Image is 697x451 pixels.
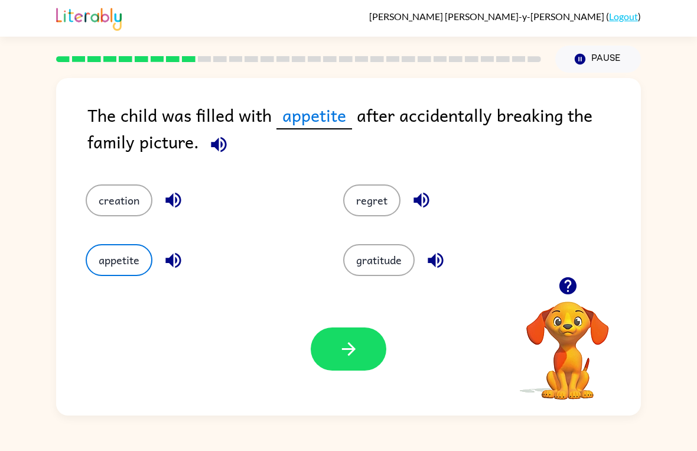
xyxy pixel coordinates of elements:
button: creation [86,184,152,216]
button: appetite [86,244,152,276]
button: Pause [555,46,641,73]
span: [PERSON_NAME] [PERSON_NAME]-y-[PERSON_NAME] [369,11,606,22]
div: The child was filled with after accidentally breaking the family picture. [87,102,641,161]
video: Your browser must support playing .mp4 files to use Literably. Please try using another browser. [509,283,627,401]
span: appetite [276,102,352,129]
img: Literably [56,5,122,31]
button: regret [343,184,400,216]
a: Logout [609,11,638,22]
div: ( ) [369,11,641,22]
button: gratitude [343,244,415,276]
